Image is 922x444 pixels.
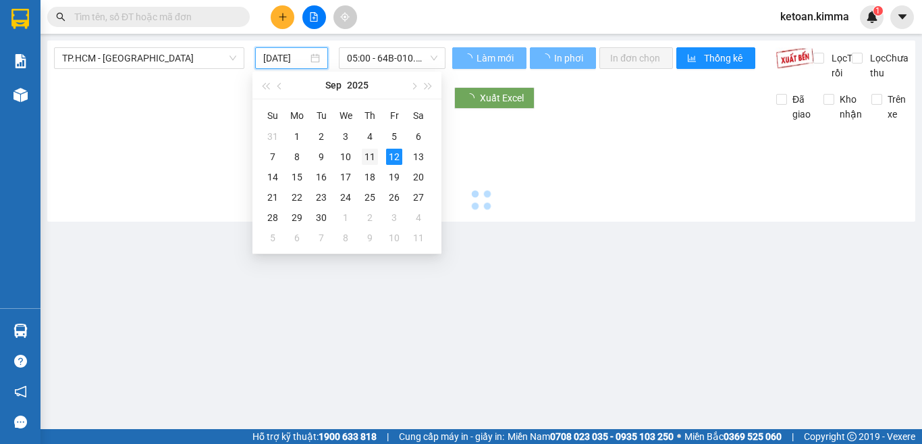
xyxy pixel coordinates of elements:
[890,5,914,29] button: caret-down
[599,47,673,69] button: In đơn chọn
[263,51,308,66] input: 12/09/2025
[13,324,28,338] img: warehouse-icon
[14,355,27,368] span: question-circle
[13,88,28,102] img: warehouse-icon
[465,93,480,103] span: loading
[56,12,65,22] span: search
[541,53,552,63] span: loading
[333,5,357,29] button: aim
[550,431,674,442] strong: 0708 023 035 - 0935 103 250
[875,6,880,16] span: 1
[11,9,29,29] img: logo-vxr
[834,92,867,122] span: Kho nhận
[776,47,814,69] img: 9k=
[826,51,865,80] span: Lọc Thu rồi
[676,47,755,69] button: bar-chartThống kê
[399,429,504,444] span: Cung cấp máy in - giấy in:
[704,51,744,66] span: Thống kê
[14,416,27,428] span: message
[724,431,782,442] strong: 0369 525 060
[463,53,474,63] span: loading
[530,47,596,69] button: In phơi
[62,48,236,68] span: TP.HCM - Vĩnh Long
[278,12,288,22] span: plus
[454,87,535,109] button: Xuất Excel
[769,8,860,25] span: ketoan.kimma
[896,11,909,23] span: caret-down
[882,92,911,122] span: Trên xe
[873,6,883,16] sup: 1
[340,12,350,22] span: aim
[866,11,878,23] img: icon-new-feature
[480,91,524,105] span: Xuất Excel
[865,51,911,80] span: Lọc Chưa thu
[387,429,389,444] span: |
[252,429,377,444] span: Hỗ trợ kỹ thuật:
[477,51,516,66] span: Làm mới
[787,92,816,122] span: Đã giao
[13,54,28,68] img: solution-icon
[319,431,377,442] strong: 1900 633 818
[452,47,526,69] button: Làm mới
[687,53,699,64] span: bar-chart
[271,5,294,29] button: plus
[508,429,674,444] span: Miền Nam
[302,5,326,29] button: file-add
[554,51,585,66] span: In phơi
[677,434,681,439] span: ⚪️
[14,385,27,398] span: notification
[847,432,857,441] span: copyright
[74,9,234,24] input: Tìm tên, số ĐT hoặc mã đơn
[309,12,319,22] span: file-add
[792,429,794,444] span: |
[347,48,437,68] span: 05:00 - 64B-010.50
[684,429,782,444] span: Miền Bắc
